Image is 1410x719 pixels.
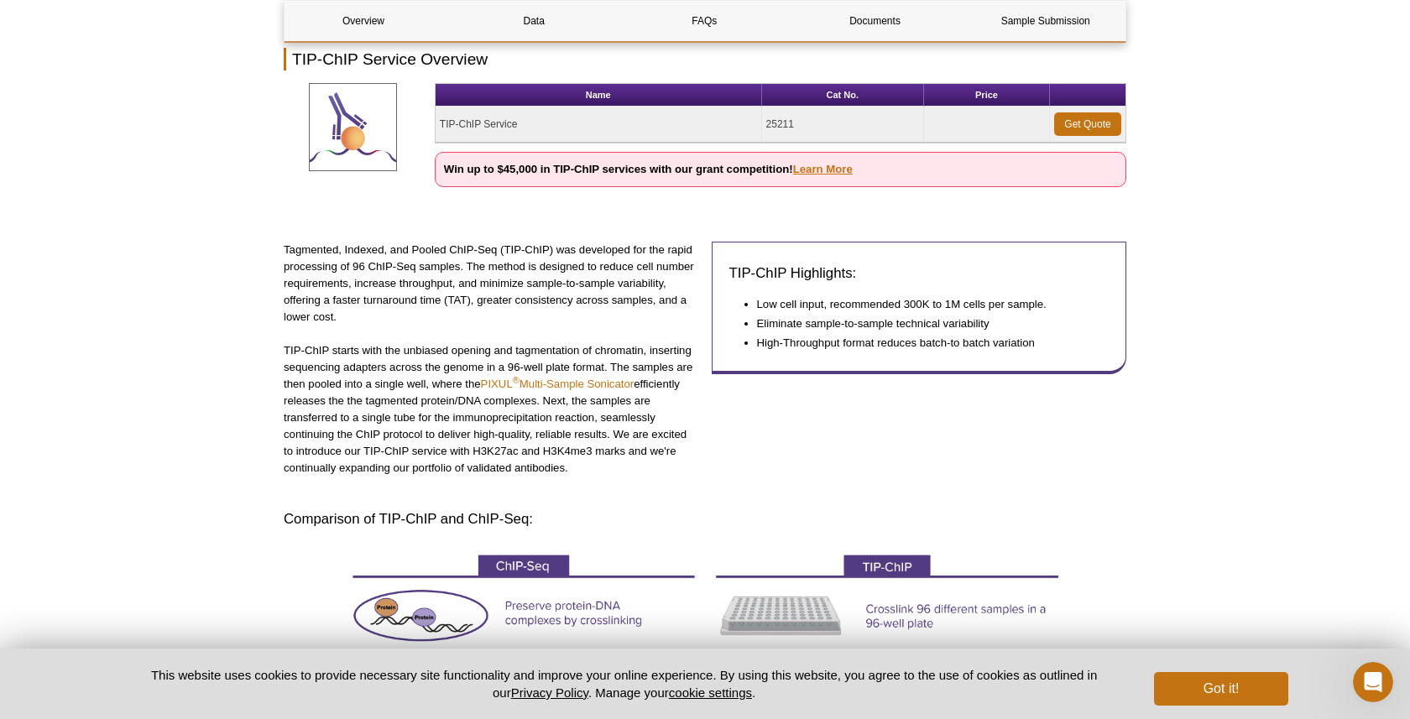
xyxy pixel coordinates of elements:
a: FAQs [625,1,783,41]
th: Name [436,84,762,107]
iframe: Intercom live chat [1353,662,1393,702]
td: 25211 [762,107,924,143]
a: Get Quote [1054,112,1121,136]
p: This website uses cookies to provide necessary site functionality and improve your online experie... [122,666,1126,701]
li: Low cell input, recommended 300K to 1M cells per sample. [757,296,1093,313]
a: Overview [285,1,442,41]
td: TIP-ChIP Service [436,107,762,143]
th: Price [924,84,1050,107]
strong: Win up to $45,000 in TIP-ChIP services with our grant competition! [444,163,853,175]
a: Sample Submission [967,1,1125,41]
a: PIXUL®Multi-Sample Sonicator [481,378,634,390]
a: Data [455,1,613,41]
a: Privacy Policy [511,685,588,700]
h2: TIP-ChIP Service Overview [284,48,1126,70]
p: Tagmented, Indexed, and Pooled ChIP-Seq (TIP-ChIP) was developed for the rapid processing of 96 C... [284,242,699,326]
li: High-Throughput format reduces batch-to batch variation [757,335,1093,352]
h3: TIP-ChIP Highlights: [729,263,1110,284]
h3: Comparison of TIP-ChIP and ChIP-Seq: [284,509,1126,529]
a: Documents [796,1,954,41]
p: TIP-ChIP starts with the unbiased opening and tagmentation of chromatin, inserting sequencing ada... [284,342,699,477]
sup: ® [513,375,520,385]
li: Eliminate sample-to-sample technical variability [757,315,1093,332]
button: Got it! [1154,672,1288,706]
button: cookie settings [669,685,752,700]
th: Cat No. [762,84,924,107]
img: TIP-ChIP Service [309,83,397,171]
a: Learn More [793,163,853,175]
